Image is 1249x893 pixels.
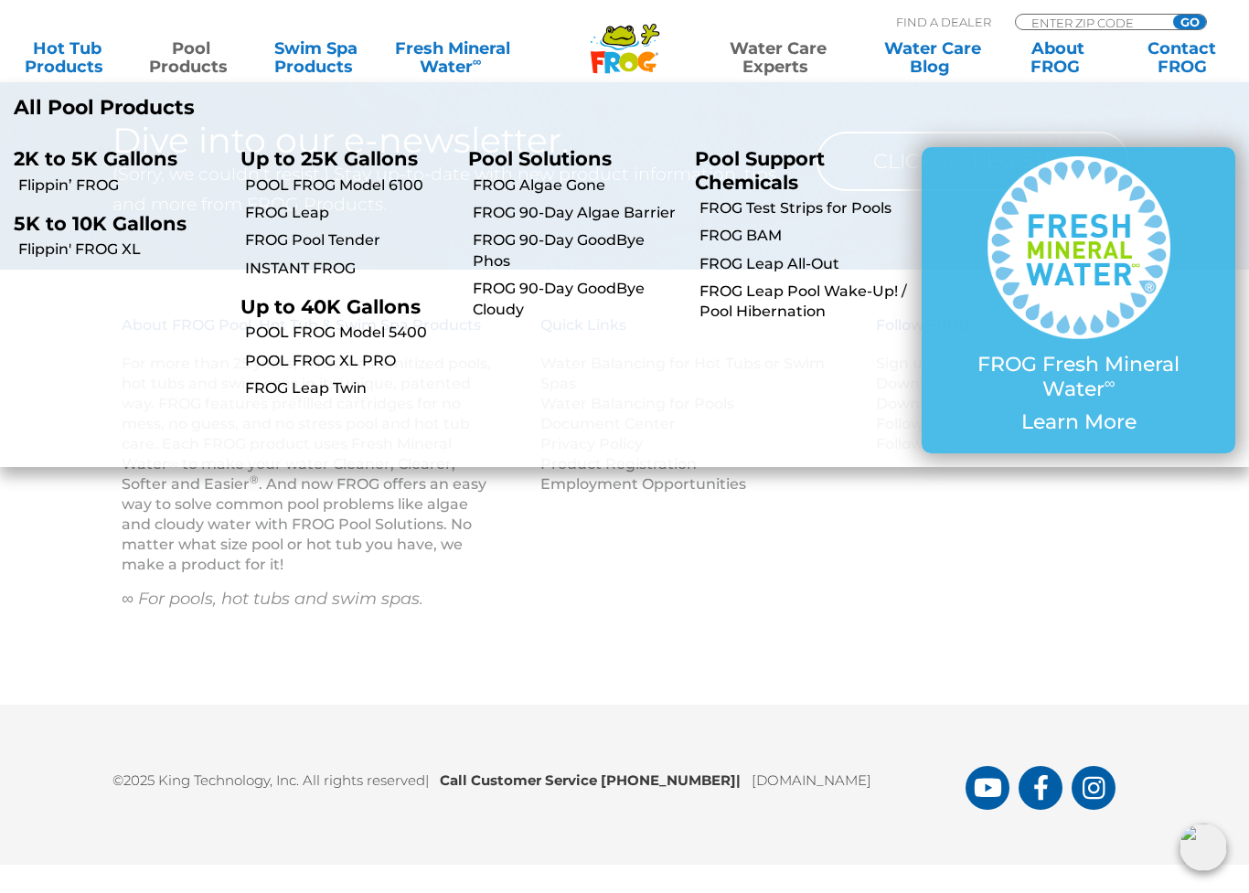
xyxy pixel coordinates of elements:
[14,96,611,120] a: All Pool Products
[473,230,681,271] a: FROG 90-Day GoodBye Phos
[540,455,697,473] a: Product Registration
[540,475,746,493] a: Employment Opportunities
[473,279,681,320] a: FROG 90-Day GoodBye Cloudy
[18,239,227,260] a: Flippin' FROG XL
[245,351,454,371] a: POOL FROG XL PRO
[245,259,454,279] a: INSTANT FROG
[958,353,1199,401] p: FROG Fresh Mineral Water
[240,295,440,318] p: Up to 40K Gallons
[14,147,213,170] p: 2K to 5K Gallons
[699,198,908,218] a: FROG Test Strips for Pools
[468,147,612,170] a: Pool Solutions
[1134,39,1231,76] a: ContactFROG
[699,226,908,246] a: FROG BAM
[699,39,856,76] a: Water CareExperts
[966,766,1009,810] a: FROG Products You Tube Page
[958,410,1199,434] p: Learn More
[699,282,908,323] a: FROG Leap Pool Wake-Up! / Pool Hibernation
[1173,15,1206,29] input: GO
[250,473,259,486] sup: ®
[699,254,908,274] a: FROG Leap All-Out
[1072,766,1116,810] a: FROG Products Instagram Page
[958,156,1199,443] a: FROG Fresh Mineral Water∞ Learn More
[112,760,966,792] p: ©2025 King Technology, Inc. All rights reserved
[884,39,981,76] a: Water CareBlog
[245,323,454,343] a: POOL FROG Model 5400
[440,771,752,789] b: Call Customer Service [PHONE_NUMBER]
[896,14,991,30] p: Find A Dealer
[1009,39,1106,76] a: AboutFROG
[1105,374,1116,392] sup: ∞
[1019,766,1062,810] a: FROG Products Facebook Page
[473,175,681,196] a: FROG Algae Gone
[18,39,115,76] a: Hot TubProducts
[245,378,454,399] a: FROG Leap Twin
[736,771,741,789] span: |
[1180,824,1227,871] img: openIcon
[752,771,871,789] a: [DOMAIN_NAME]
[473,203,681,223] a: FROG 90-Day Algae Barrier
[245,230,454,250] a: FROG Pool Tender
[245,175,454,196] a: POOL FROG Model 6100
[392,39,514,76] a: Fresh MineralWater∞
[695,147,894,193] p: Pool Support Chemicals
[122,589,423,609] em: ∞ For pools, hot tubs and swim spas.
[473,54,482,69] sup: ∞
[425,771,429,789] span: |
[1030,15,1153,30] input: Zip Code Form
[14,212,213,235] p: 5K to 10K Gallons
[268,39,365,76] a: Swim SpaProducts
[143,39,240,76] a: PoolProducts
[240,147,440,170] p: Up to 25K Gallons
[18,175,227,196] a: Flippin’ FROG
[245,203,454,223] a: FROG Leap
